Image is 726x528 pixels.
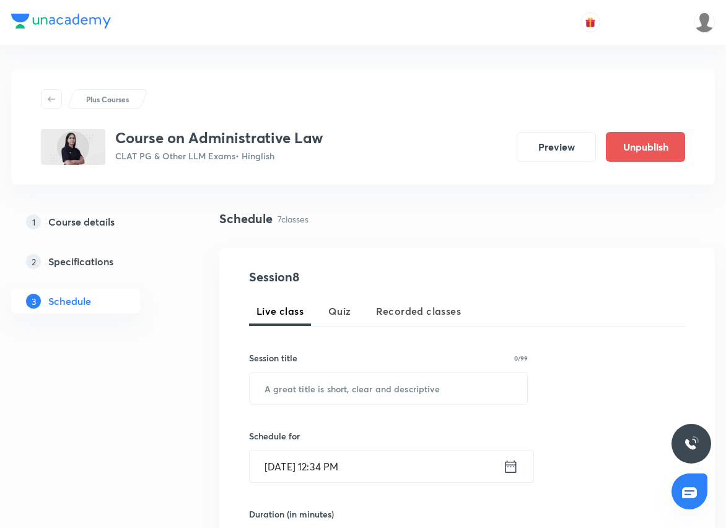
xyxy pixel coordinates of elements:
p: Plus Courses [86,94,129,105]
p: 1 [26,214,41,229]
span: Live class [256,304,304,319]
img: avatar [585,17,596,28]
img: Company Logo [11,14,111,29]
p: 2 [26,254,41,269]
button: Unpublish [606,132,685,162]
p: 0/99 [514,355,528,361]
h5: Schedule [48,294,91,309]
a: 2Specifications [11,249,180,274]
img: E3DDC5E4-BFC4-48E2-9D65-647EF5E4A2D2_plus.png [41,129,105,165]
a: 1Course details [11,209,180,234]
h3: Course on Administrative Law [115,129,323,147]
a: Company Logo [11,14,111,32]
span: Recorded classes [376,304,461,319]
h5: Specifications [48,254,113,269]
h5: Course details [48,214,115,229]
h4: Session 8 [249,268,475,286]
p: 3 [26,294,41,309]
button: Preview [517,132,596,162]
h6: Session title [249,351,297,364]
img: ttu [684,436,699,451]
input: A great title is short, clear and descriptive [250,372,527,404]
span: Quiz [328,304,351,319]
button: avatar [580,12,600,32]
p: CLAT PG & Other LLM Exams • Hinglish [115,149,323,162]
h6: Duration (in minutes) [249,508,334,521]
p: 7 classes [278,213,308,226]
h6: Schedule for [249,429,528,442]
h4: Schedule [219,209,273,228]
img: Samridhya Pal [694,12,715,33]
